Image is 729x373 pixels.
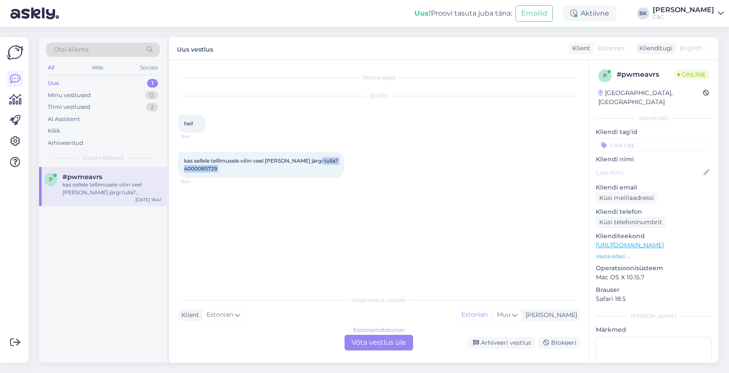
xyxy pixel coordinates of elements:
[177,43,213,54] label: Uus vestlus
[48,103,90,111] div: Tiimi vestlused
[181,178,213,185] span: 16:41
[596,325,712,334] p: Märkmed
[538,337,580,349] div: Blokeeri
[62,173,102,181] span: #pwmeavrs
[617,69,674,80] div: # pwmeavrs
[653,7,714,13] div: [PERSON_NAME]
[178,92,580,100] div: [DATE]
[138,62,160,73] div: Socials
[468,337,535,349] div: Arhiveeri vestlus
[48,127,60,135] div: Kõik
[48,91,91,100] div: Minu vestlused
[181,133,213,140] span: 16:41
[636,44,673,53] div: Klienditugi
[48,139,83,147] div: Arhiveeritud
[596,183,712,192] p: Kliendi email
[54,45,89,54] span: Otsi kliente
[596,207,712,216] p: Kliendi telefon
[353,326,405,334] div: Estonian to Estonian
[207,310,233,320] span: Estonian
[596,264,712,273] p: Operatsioonisüsteem
[596,232,712,241] p: Klienditeekond
[596,252,712,260] p: Vaata edasi ...
[653,7,724,20] a: [PERSON_NAME]C&C
[596,312,712,320] div: [PERSON_NAME]
[147,79,158,88] div: 1
[497,311,510,318] span: Muu
[598,44,624,53] span: Estonian
[596,241,664,249] a: [URL][DOMAIN_NAME]
[48,79,59,88] div: Uus
[48,115,80,124] div: AI Assistent
[178,311,199,320] div: Klient
[7,44,23,61] img: Askly Logo
[674,70,709,79] span: Online
[596,285,712,294] p: Brauser
[414,9,431,17] b: Uus!
[603,72,607,79] span: p
[637,7,649,20] div: BK
[457,308,492,321] div: Estonian
[680,44,703,53] span: English
[62,181,161,196] div: kas sellele tellimusele võin veel [PERSON_NAME] järgi tulla? 4000085729
[145,91,158,100] div: 0
[596,168,702,177] input: Lisa nimi
[178,296,580,304] div: Valige keel ja vastake
[563,6,616,21] div: Aktiivne
[596,138,712,151] input: Lisa tag
[46,62,56,73] div: All
[49,176,53,183] span: p
[596,115,712,122] div: Kliendi info
[184,157,338,172] span: kas sellele tellimusele võin veel [PERSON_NAME] järgi tulla? 4000085729
[90,62,105,73] div: Web
[653,13,714,20] div: C&C
[178,74,580,82] div: Vestlus algas
[516,5,553,22] button: Emailid
[598,88,703,107] div: [GEOGRAPHIC_DATA], [GEOGRAPHIC_DATA]
[596,192,657,204] div: Küsi meiliaadressi
[569,44,590,53] div: Klient
[596,294,712,304] p: Safari 18.5
[184,120,193,127] span: hei!
[345,335,413,350] div: Võta vestlus üle
[596,128,712,137] p: Kliendi tag'id
[414,8,512,19] div: Proovi tasuta juba täna:
[596,273,712,282] p: Mac OS X 10.15.7
[596,155,712,164] p: Kliendi nimi
[596,216,666,228] div: Küsi telefoninumbrit
[146,103,158,111] div: 2
[83,154,123,162] span: Uued vestlused
[522,311,577,320] div: [PERSON_NAME]
[135,196,161,203] div: [DATE] 16:41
